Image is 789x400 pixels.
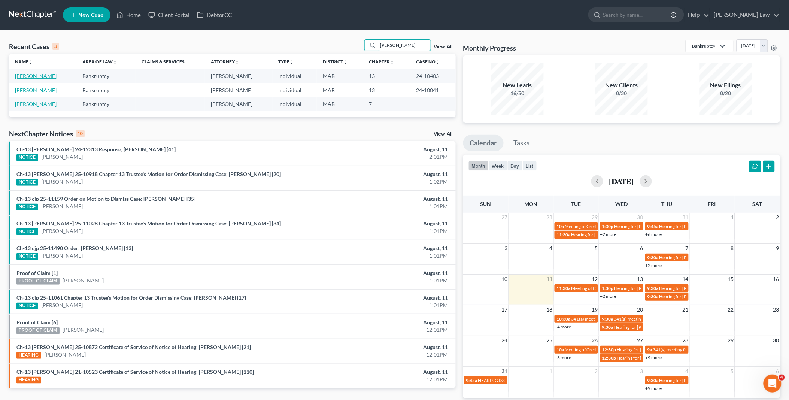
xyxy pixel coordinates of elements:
[16,171,281,177] a: Ch-13 [PERSON_NAME] 25-10918 Chapter 13 Trustee's Motion for Order Dismissing Case; [PERSON_NAME]...
[16,369,254,375] a: Ch-13 [PERSON_NAME] 21-10523 Certificate of Service of Notice of Hearing; [PERSON_NAME] [110]
[309,301,448,309] div: 1:01PM
[523,161,537,171] button: list
[617,355,676,361] span: Hearing for [PERSON_NAME]
[546,336,553,345] span: 25
[211,59,239,64] a: Attorneyunfold_more
[41,252,83,260] a: [PERSON_NAME]
[557,285,571,291] span: 11:30a
[571,316,644,322] span: 341(a) meeting for [PERSON_NAME]
[16,319,58,325] a: Proof of Claim [6]
[727,336,735,345] span: 29
[764,375,782,393] iframe: Intercom live chat
[647,285,659,291] span: 9:30a
[647,224,659,229] span: 9:45a
[594,367,599,376] span: 2
[480,201,491,207] span: Sun
[555,324,571,330] a: +4 more
[273,83,317,97] td: Individual
[16,228,38,235] div: NOTICE
[647,294,659,299] span: 9:30a
[571,232,630,237] span: Hearing for [PERSON_NAME]
[16,327,60,334] div: PROOF OF CLAIM
[410,83,456,97] td: 24-10041
[343,60,348,64] i: unfold_more
[309,252,448,260] div: 1:01PM
[15,73,57,79] a: [PERSON_NAME]
[591,305,599,314] span: 19
[602,347,616,352] span: 12:30p
[378,40,431,51] input: Search by name...
[565,347,648,352] span: Meeting of Creditors for [PERSON_NAME]
[309,146,448,153] div: August, 11
[646,231,662,237] a: +6 more
[659,378,718,383] span: Hearing for [PERSON_NAME]
[113,8,145,22] a: Home
[16,270,58,276] a: Proof of Claim [1]
[436,60,440,64] i: unfold_more
[617,347,676,352] span: Hearing for [PERSON_NAME]
[501,367,508,376] span: 31
[637,213,644,222] span: 30
[647,347,652,352] span: 9a
[591,336,599,345] span: 26
[309,178,448,185] div: 1:02PM
[41,227,83,235] a: [PERSON_NAME]
[309,220,448,227] div: August, 11
[647,255,659,260] span: 9:30a
[41,203,83,210] a: [PERSON_NAME]
[773,305,780,314] span: 23
[557,347,564,352] span: 10a
[501,275,508,284] span: 10
[779,375,785,381] span: 4
[309,294,448,301] div: August, 11
[659,224,718,229] span: Hearing for [PERSON_NAME]
[507,161,523,171] button: day
[9,129,85,138] div: NextChapter Notices
[323,59,348,64] a: Districtunfold_more
[410,69,456,83] td: 24-10403
[504,244,508,253] span: 3
[700,90,752,97] div: 0/20
[468,161,489,171] button: month
[16,146,176,152] a: Ch-13 [PERSON_NAME] 24-12313 Response; [PERSON_NAME] [41]
[309,153,448,161] div: 2:01PM
[571,201,581,207] span: Tue
[273,97,317,111] td: Individual
[685,244,689,253] span: 7
[614,316,726,322] span: 341(a) meeting for [PERSON_NAME] & [PERSON_NAME]
[557,224,564,229] span: 10a
[609,177,634,185] h2: [DATE]
[708,201,716,207] span: Fri
[685,8,710,22] a: Help
[16,196,195,202] a: Ch-13 cjp 25-11159 Order on Motion to Dismiss Case; [PERSON_NAME] [35]
[591,275,599,284] span: 12
[363,83,410,97] td: 13
[16,220,281,227] a: Ch-13 [PERSON_NAME] 25-11028 Chapter 13 Trustee's Motion for Order Dismissing Case; [PERSON_NAME]...
[478,378,573,383] span: HEARING IS CONTINUED for [PERSON_NAME]
[773,336,780,345] span: 30
[434,44,453,49] a: View All
[363,97,410,111] td: 7
[549,244,553,253] span: 4
[463,43,516,52] h3: Monthly Progress
[491,81,544,90] div: New Leads
[309,277,448,284] div: 1:01PM
[602,285,614,291] span: 1:30p
[235,60,239,64] i: unfold_more
[52,43,59,50] div: 3
[16,344,251,350] a: Ch-13 [PERSON_NAME] 25-10872 Certificate of Service of Notice of Hearing; [PERSON_NAME] [21]
[565,224,648,229] span: Meeting of Creditors for [PERSON_NAME]
[653,347,725,352] span: 341(a) meeting for [PERSON_NAME]
[416,59,440,64] a: Case Nounfold_more
[16,377,41,384] div: HEARING
[546,275,553,284] span: 11
[363,69,410,83] td: 13
[41,178,83,185] a: [PERSON_NAME]
[28,60,33,64] i: unfold_more
[682,275,689,284] span: 14
[501,213,508,222] span: 27
[501,336,508,345] span: 24
[78,12,103,18] span: New Case
[507,135,537,151] a: Tasks
[730,367,735,376] span: 5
